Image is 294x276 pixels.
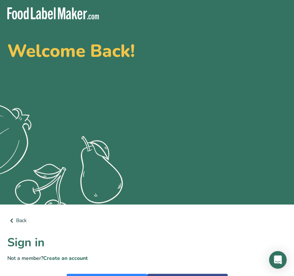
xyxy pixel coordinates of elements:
img: Food Label Maker [7,7,99,19]
a: Create an account [43,255,88,262]
div: Open Intercom Messenger [269,251,287,269]
h2: Welcome Back! [7,42,287,60]
a: Back [7,216,287,225]
h1: Sign in [7,234,287,251]
p: Not a member? [7,254,287,262]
